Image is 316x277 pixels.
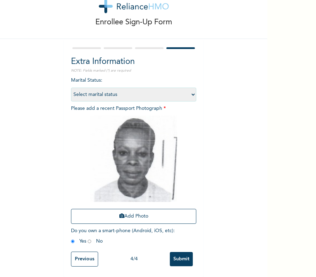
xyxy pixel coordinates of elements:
span: Do you own a smart-phone (Android, iOS, etc) : Yes No [71,228,175,244]
h2: Extra Information [71,56,196,68]
img: Crop [90,116,177,202]
p: NOTE: Fields marked (*) are required [71,68,196,73]
input: Submit [170,252,193,266]
span: Please add a recent Passport Photograph [71,106,196,227]
input: Previous [71,252,98,267]
p: Enrollee Sign-Up Form [95,17,172,28]
button: Add Photo [71,209,196,224]
div: 4 / 4 [98,255,170,263]
span: Marital Status : [71,78,196,97]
